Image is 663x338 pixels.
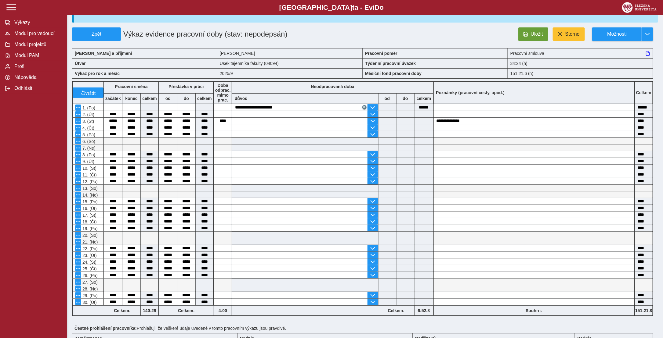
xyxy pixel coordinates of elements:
[81,132,95,137] span: 5. (Pá)
[104,96,122,101] b: začátek
[75,272,81,278] button: Menu
[196,96,213,101] b: celkem
[365,51,397,56] b: Pracovní poměr
[352,4,354,11] span: t
[75,111,81,117] button: Menu
[75,138,81,144] button: Menu
[72,323,658,333] div: Prohlašuji, že veškeré údaje uvedené v tomto pracovním výkazu jsou pravdivé.
[75,31,118,37] span: Zpět
[217,68,363,79] div: 2025/9
[565,31,580,37] span: Storno
[81,166,96,171] span: 10. (St)
[75,265,81,272] button: Menu
[81,152,95,157] span: 8. (Po)
[81,253,97,258] span: 23. (Út)
[526,308,542,313] b: Souhrn:
[81,173,97,177] span: 11. (Čt)
[81,240,98,244] span: 21. (Ne)
[75,286,81,292] button: Menu
[13,64,62,69] span: Profil
[365,61,416,66] b: Týdenní pracovní úvazek
[81,159,94,164] span: 9. (Út)
[13,42,62,47] span: Modul projektů
[81,213,96,218] span: 17. (St)
[168,84,204,89] b: Přestávka v práci
[215,83,231,102] b: Doba odprac. mimo prac.
[75,125,81,131] button: Menu
[115,84,147,89] b: Pracovní směna
[75,71,120,76] b: Výkaz pro rok a měsíc
[75,299,81,305] button: Menu
[81,246,98,251] span: 22. (Po)
[75,51,132,56] b: [PERSON_NAME] a příjmení
[415,96,433,101] b: celkem
[81,219,97,224] span: 18. (Čt)
[75,245,81,251] button: Menu
[75,145,81,151] button: Menu
[518,27,548,41] button: Uložit
[141,96,158,101] b: celkem
[75,198,81,205] button: Menu
[553,27,585,41] button: Storno
[72,27,121,41] button: Zpět
[81,179,98,184] span: 12. (Pá)
[311,84,354,89] b: Neodpracovaná doba
[75,151,81,158] button: Menu
[81,300,97,305] span: 30. (Út)
[75,292,81,298] button: Menu
[13,86,62,91] span: Odhlásit
[75,219,81,225] button: Menu
[214,308,232,313] b: 4:00
[434,90,507,95] b: Poznámky (pracovní cesty, apod.)
[141,308,158,313] b: 140:29
[122,96,140,101] b: konec
[81,206,97,211] span: 16. (Út)
[18,4,645,12] b: [GEOGRAPHIC_DATA] a - Evi
[75,225,81,231] button: Menu
[75,118,81,124] button: Menu
[217,48,363,58] div: [PERSON_NAME]
[75,131,81,137] button: Menu
[235,96,248,101] b: důvod
[81,139,95,144] span: 6. (So)
[508,68,653,79] div: 151:21.6 (h)
[636,90,651,95] b: Celkem
[531,31,543,37] span: Uložit
[13,31,62,36] span: Modul pro vedoucí
[85,90,96,95] span: vrátit
[121,27,316,41] h1: Výkaz evidence pracovní doby (stav: nepodepsán)
[81,146,96,151] span: 7. (Ne)
[81,119,94,124] span: 3. (St)
[508,48,653,58] div: Pracovní smlouva
[75,192,81,198] button: Menu
[104,308,140,313] b: Celkem:
[508,58,653,68] div: 34:24 (h)
[378,308,415,313] b: Celkem:
[81,226,98,231] span: 19. (Pá)
[13,75,62,80] span: Nápověda
[75,185,81,191] button: Menu
[81,266,97,271] span: 25. (Čt)
[592,27,642,41] button: Možnosti
[217,58,363,68] div: Úsek tajemníka fakulty (04094)
[75,61,86,66] b: Útvar
[75,172,81,178] button: Menu
[81,199,98,204] span: 15. (Po)
[415,308,433,313] b: 6:52.8
[75,259,81,265] button: Menu
[375,4,379,11] span: D
[380,4,384,11] span: o
[13,20,62,25] span: Výkazy
[81,126,94,130] span: 4. (Čt)
[622,2,657,13] img: logo_web_su.png
[397,96,415,101] b: do
[74,326,137,331] b: Čestné prohlášení pracovníka:
[81,233,98,238] span: 20. (So)
[159,308,214,313] b: Celkem:
[75,178,81,184] button: Menu
[13,53,62,58] span: Modul PAM
[379,96,396,101] b: od
[73,87,103,98] button: vrátit
[75,205,81,211] button: Menu
[75,105,81,111] button: Menu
